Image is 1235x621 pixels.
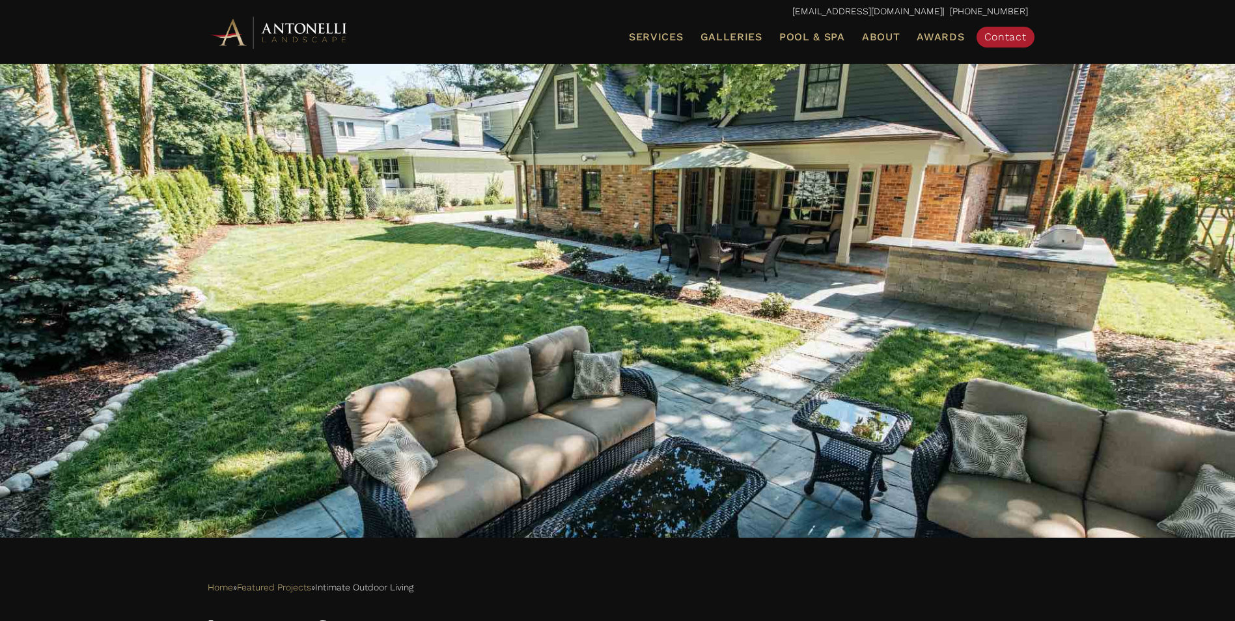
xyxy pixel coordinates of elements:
[779,31,845,43] span: Pool & Spa
[624,29,689,46] a: Services
[774,29,850,46] a: Pool & Spa
[792,6,943,16] a: [EMAIL_ADDRESS][DOMAIN_NAME]
[208,579,233,596] a: Home
[862,32,900,42] span: About
[237,579,311,596] a: Featured Projects
[208,3,1028,20] p: | [PHONE_NUMBER]
[208,577,1028,597] nav: Breadcrumbs
[984,31,1027,43] span: Contact
[695,29,768,46] a: Galleries
[315,579,413,596] span: Intimate Outdoor Living
[208,14,351,50] img: Antonelli Horizontal Logo
[208,579,413,596] span: » »
[977,27,1034,48] a: Contact
[857,29,906,46] a: About
[917,31,964,43] span: Awards
[911,29,969,46] a: Awards
[701,31,762,43] span: Galleries
[629,32,684,42] span: Services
